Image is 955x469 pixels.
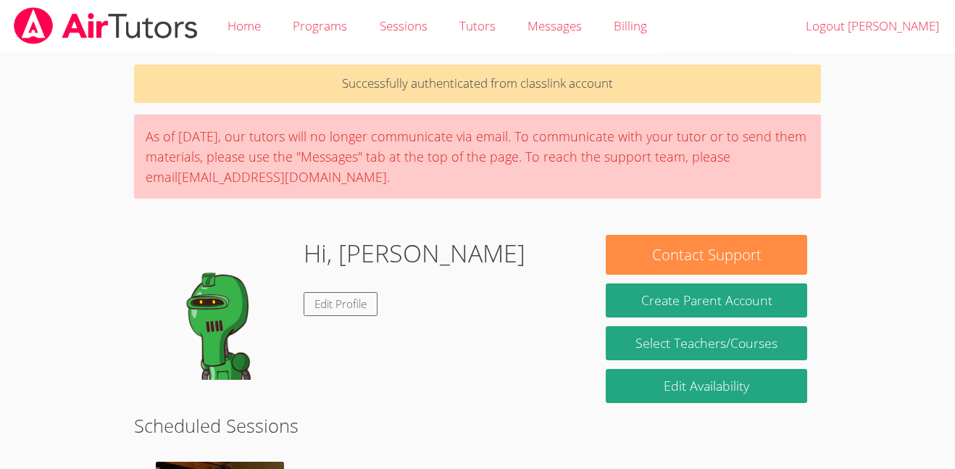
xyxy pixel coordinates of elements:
[147,235,292,380] img: default.png
[134,412,822,439] h2: Scheduled Sessions
[304,292,378,316] a: Edit Profile
[134,115,822,199] div: As of [DATE], our tutors will no longer communicate via email. To communicate with your tutor or ...
[606,326,807,360] a: Select Teachers/Courses
[527,17,582,34] span: Messages
[606,283,807,317] button: Create Parent Account
[134,65,822,103] p: Successfully authenticated from classlink account
[606,235,807,275] button: Contact Support
[12,7,199,44] img: airtutors_banner-c4298cdbf04f3fff15de1276eac7730deb9818008684d7c2e4769d2f7ddbe033.png
[304,235,525,272] h1: Hi, [PERSON_NAME]
[606,369,807,403] a: Edit Availability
